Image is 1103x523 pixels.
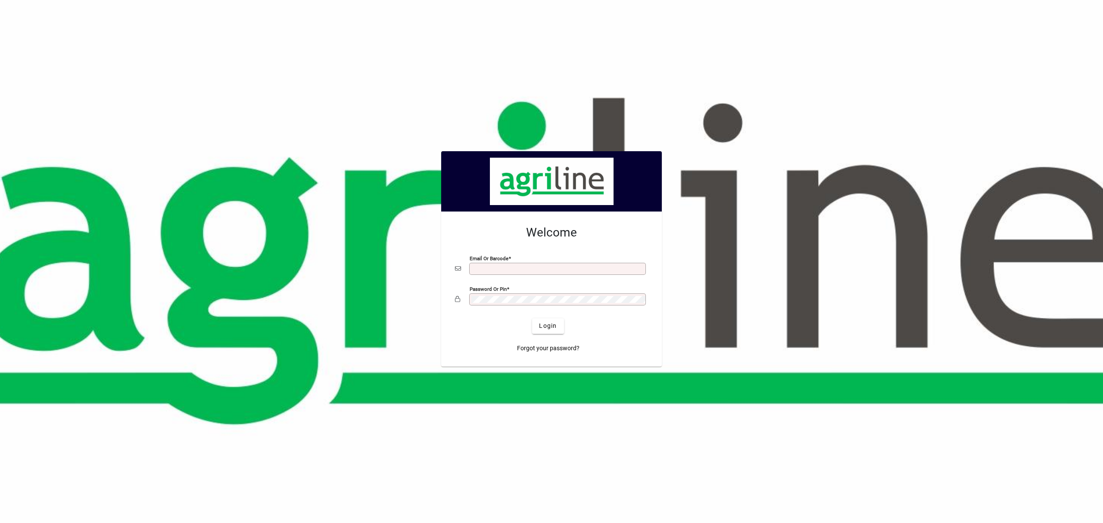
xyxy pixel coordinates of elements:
a: Forgot your password? [514,341,583,356]
mat-label: Password or Pin [470,286,507,292]
mat-label: Email or Barcode [470,255,508,261]
span: Login [539,321,557,330]
button: Login [532,318,564,334]
h2: Welcome [455,225,648,240]
span: Forgot your password? [517,344,580,353]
